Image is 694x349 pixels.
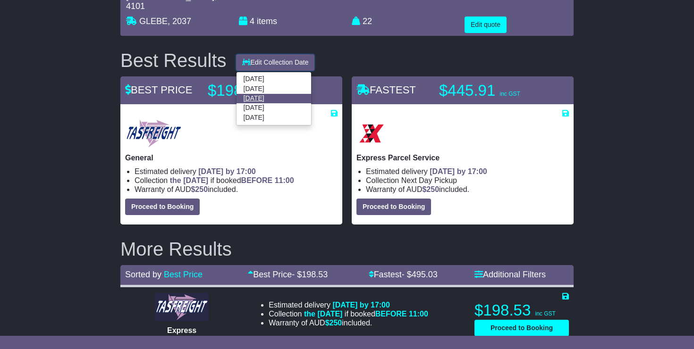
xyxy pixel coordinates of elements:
p: General [125,153,338,162]
span: 250 [426,185,439,193]
span: BEFORE [375,310,407,318]
button: Proceed to Booking [356,199,431,215]
p: $445.91 [439,81,557,100]
a: [DATE] [237,84,311,93]
li: Estimated delivery [366,167,569,176]
span: 250 [330,319,342,327]
li: Warranty of AUD included. [135,185,338,194]
li: Estimated delivery [269,300,428,309]
span: if booked [304,310,428,318]
span: BEFORE [241,176,273,184]
span: items [257,17,277,26]
button: Edit quote [465,17,507,33]
span: [DATE] by 17:00 [332,301,390,309]
a: [DATE] [237,75,311,84]
a: Fastest- $495.03 [369,270,438,279]
span: inc GST [535,310,555,317]
span: Sorted by [125,270,161,279]
span: 22 [363,17,372,26]
a: [DATE] [237,103,311,113]
li: Estimated delivery [135,167,338,176]
span: the [DATE] [304,310,342,318]
li: Collection [135,176,338,185]
p: Express Parcel Service [356,153,569,162]
span: BEST PRICE [125,84,192,96]
img: Tasfreight: General [125,118,182,149]
span: $ [422,185,439,193]
span: 250 [195,185,208,193]
span: $ [191,185,208,193]
li: Warranty of AUD included. [269,318,428,327]
p: $198.53 [474,301,569,320]
span: if booked [170,176,294,184]
span: 11:00 [275,176,294,184]
span: 4 [250,17,254,26]
span: the [DATE] [170,176,208,184]
button: Edit Collection Date [236,54,315,71]
span: FASTEST [356,84,416,96]
span: inc GST [499,91,520,97]
a: Best Price [164,270,203,279]
span: , 2037 [168,17,191,26]
a: [DATE] [237,113,311,122]
li: Warranty of AUD included. [366,185,569,194]
button: Proceed to Booking [125,199,200,215]
li: Collection [366,176,569,185]
span: - $ [292,270,328,279]
span: 495.03 [412,270,438,279]
span: Next Day Pickup [401,176,457,184]
a: Best Price- $198.53 [248,270,328,279]
span: [DATE] by 17:00 [198,167,256,175]
span: Express [167,326,196,334]
a: [DATE] [237,94,311,103]
button: Proceed to Booking [474,320,569,336]
p: $198.53 [208,81,326,100]
span: - $ [402,270,438,279]
span: [DATE] by 17:00 [430,167,487,175]
li: Collection [269,309,428,318]
img: Tasfreight: Express [155,293,209,321]
span: 198.53 [302,270,328,279]
a: Additional Filters [474,270,546,279]
img: Border Express: Express Parcel Service [356,118,387,149]
span: $ [325,319,342,327]
span: GLEBE [139,17,168,26]
div: Best Results [116,50,231,71]
span: 11:00 [409,310,428,318]
h2: More Results [120,239,574,259]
